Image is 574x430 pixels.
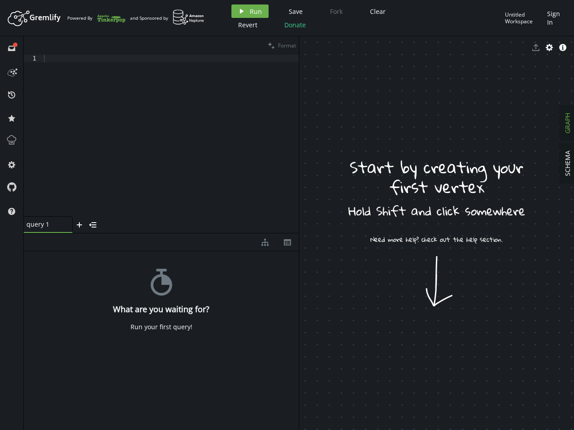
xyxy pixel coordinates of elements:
[173,9,204,25] img: AWS Neptune
[130,323,192,331] div: Run your first query!
[250,7,262,16] span: Run
[284,21,306,29] span: Donate
[323,4,350,18] button: Fork
[231,4,269,18] button: Run
[282,4,309,18] button: Save
[238,21,257,29] span: Revert
[24,55,42,62] div: 1
[505,11,543,25] div: Untitled Workspace
[113,305,209,314] h4: What are you waiting for?
[265,36,299,55] button: Format
[278,18,313,31] button: Donate
[547,9,563,26] span: Sign In
[370,7,386,16] span: Clear
[563,113,572,133] span: GRAPH
[231,18,264,31] button: Revert
[363,4,392,18] button: Clear
[543,4,567,31] button: Sign In
[330,7,343,16] span: Fork
[289,7,303,16] span: Save
[278,42,296,49] span: Format
[67,10,126,26] div: Powered By
[130,9,204,26] div: and Sponsored by
[563,150,572,176] span: SCHEMA
[26,220,62,228] span: query 1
